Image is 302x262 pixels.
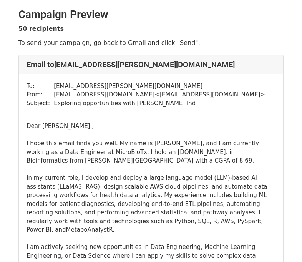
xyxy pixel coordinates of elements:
span: MetaboAnalystR [66,226,113,233]
td: [EMAIL_ADDRESS][PERSON_NAME][DOMAIN_NAME] [54,82,265,91]
div: I hope this email finds you well. My name is [PERSON_NAME], and I am currently working as a Data ... [27,139,275,165]
td: From: [27,90,54,99]
td: To: [27,82,54,91]
strong: 50 recipients [18,25,64,32]
h4: Email to [EMAIL_ADDRESS][PERSON_NAME][DOMAIN_NAME] [27,60,275,69]
iframe: Chat Widget [264,225,302,262]
h2: Campaign Preview [18,8,284,21]
td: Subject: [27,99,54,108]
td: [EMAIL_ADDRESS][DOMAIN_NAME] < [EMAIL_ADDRESS][DOMAIN_NAME] > [54,90,265,99]
p: To send your campaign, go back to Gmail and click "Send". [18,39,284,47]
td: Exploring opportunities with [PERSON_NAME] Ind [54,99,265,108]
div: Dear [PERSON_NAME] , [27,122,275,131]
div: In my current role, I develop and deploy a large language model (LLM)-based AI assistants (LLaMA3... [27,174,275,234]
